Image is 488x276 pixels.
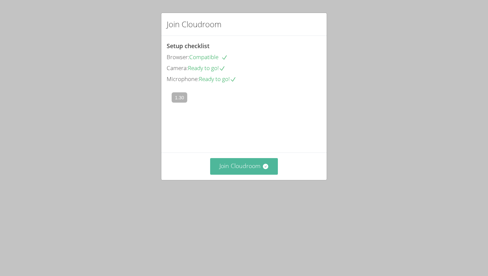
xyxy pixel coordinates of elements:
[167,42,209,50] span: Setup checklist
[189,53,228,61] span: Compatible
[167,75,199,83] span: Microphone:
[167,64,188,72] span: Camera:
[167,53,189,61] span: Browser:
[199,75,236,83] span: Ready to go!
[167,18,221,30] h2: Join Cloudroom
[210,158,278,174] button: Join Cloudroom
[188,64,225,72] span: Ready to go!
